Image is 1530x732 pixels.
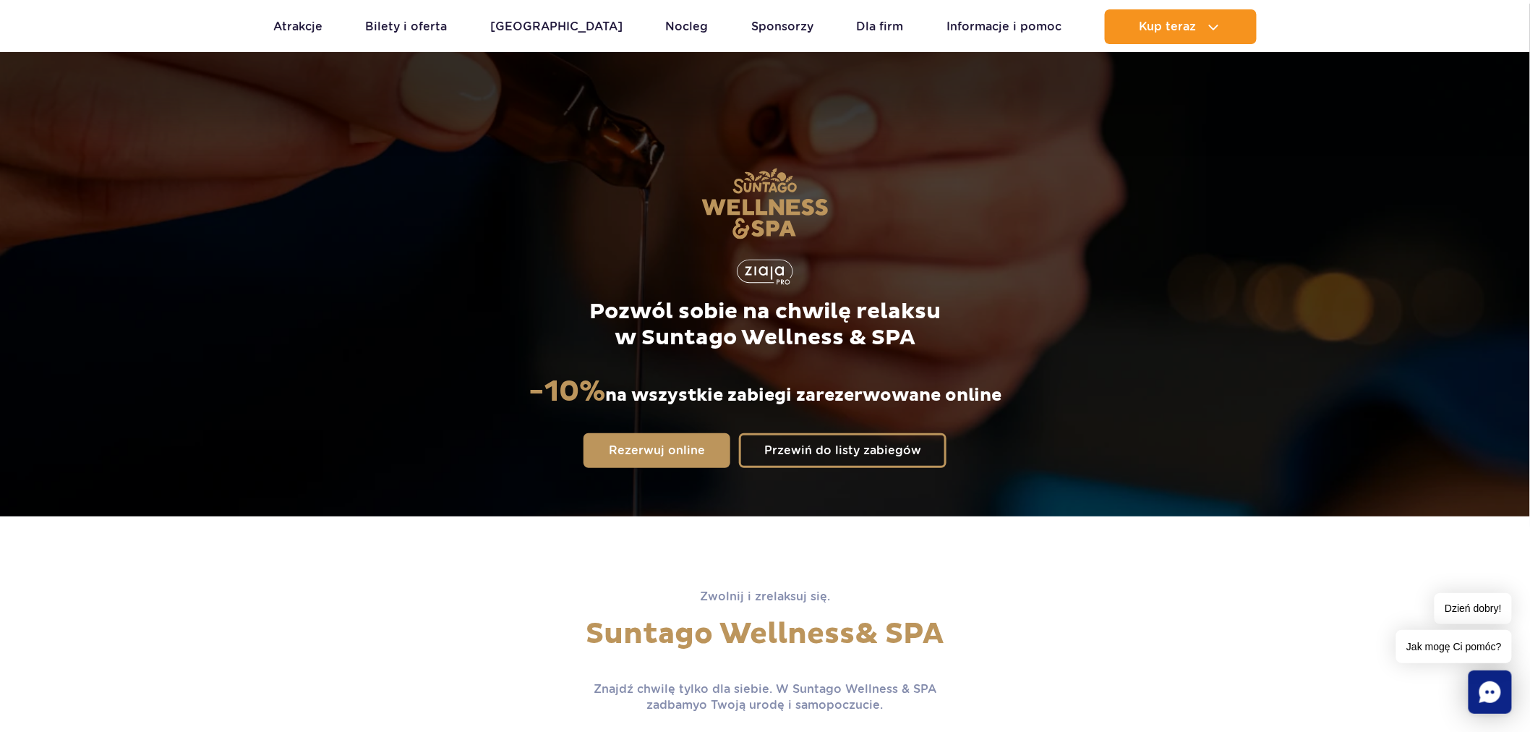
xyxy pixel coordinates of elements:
span: Przewiń do listy zabiegów [764,445,921,456]
a: Atrakcje [273,9,322,44]
p: na wszystkie zabiegi zarezerwowane online [529,374,1001,410]
span: Kup teraz [1139,20,1196,33]
a: Dla firm [857,9,904,44]
span: Suntago Wellness & SPA [586,616,944,652]
p: Pozwól sobie na chwilę relaksu w Suntago Wellness & SPA [529,299,1002,351]
img: Suntago Wellness & SPA [701,168,829,239]
div: Chat [1469,671,1512,714]
a: Przewiń do listy zabiegów [739,433,946,468]
span: Jak mogę Ci pomóc? [1396,630,1512,663]
span: Dzień dobry! [1435,593,1512,624]
span: Zwolnij i zrelaksuj się. [700,590,830,603]
a: Informacje i pomoc [946,9,1061,44]
a: Sponsorzy [751,9,813,44]
button: Kup teraz [1105,9,1257,44]
p: Znajdź chwilę tylko dla siebie. W Suntago Wellness & SPA zadbamy o Twoją urodę i samopoczucie. [559,681,971,713]
span: Rezerwuj online [609,445,705,456]
strong: -10% [529,374,605,410]
a: Bilety i oferta [366,9,448,44]
a: Nocleg [666,9,709,44]
a: [GEOGRAPHIC_DATA] [490,9,623,44]
a: Rezerwuj online [584,433,730,468]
